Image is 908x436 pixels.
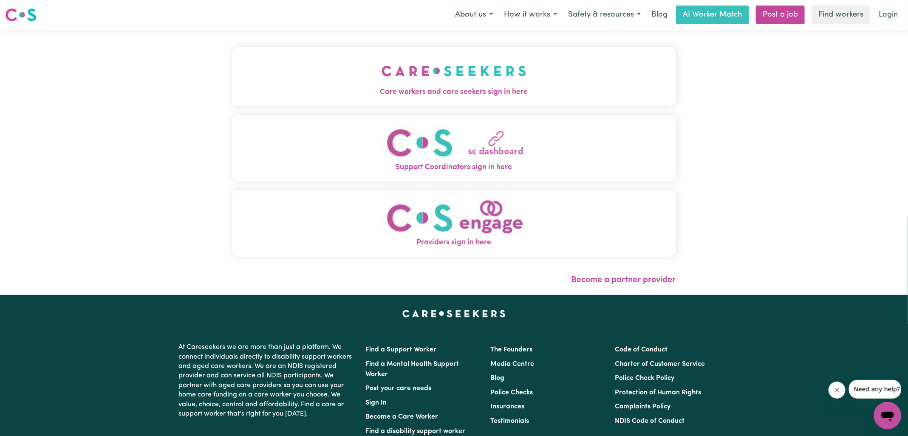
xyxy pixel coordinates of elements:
a: Insurances [490,403,524,410]
a: Careseekers logo [5,5,37,25]
a: Blog [646,6,673,24]
button: Safety & resources [563,6,646,24]
a: AI Worker Match [676,6,749,24]
button: About us [450,6,498,24]
button: Support Coordinators sign in here [232,115,676,181]
a: Become a partner provider [571,276,676,284]
p: At Careseekers we are more than just a platform. We connect individuals directly to disability su... [179,339,356,422]
button: Providers sign in here [232,190,676,257]
span: Support Coordinators sign in here [232,162,676,173]
iframe: Message from company [849,380,901,399]
a: Police Checks [490,389,533,396]
iframe: Close message [829,382,846,399]
span: Care workers and care seekers sign in here [232,87,676,98]
a: Police Check Policy [615,375,674,382]
a: Complaints Policy [615,403,670,410]
img: Careseekers logo [5,7,37,23]
a: Become a Care Worker [366,413,438,420]
a: Find a disability support worker [366,428,466,435]
a: Careseekers home page [402,310,506,317]
a: Charter of Customer Service [615,361,705,368]
a: Post your care needs [366,385,432,392]
button: How it works [498,6,563,24]
a: Post a job [756,6,805,24]
a: Find workers [812,6,870,24]
a: Blog [490,375,504,382]
a: Login [874,6,903,24]
a: Code of Conduct [615,346,668,353]
a: Find a Mental Health Support Worker [366,361,459,378]
iframe: Button to launch messaging window [874,402,901,429]
a: Media Centre [490,361,534,368]
a: NDIS Code of Conduct [615,418,685,425]
button: Care workers and care seekers sign in here [232,47,676,106]
a: Find a Support Worker [366,346,437,353]
a: The Founders [490,346,532,353]
a: Protection of Human Rights [615,389,701,396]
a: Testimonials [490,418,529,425]
a: Sign In [366,399,387,406]
span: Providers sign in here [232,237,676,248]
